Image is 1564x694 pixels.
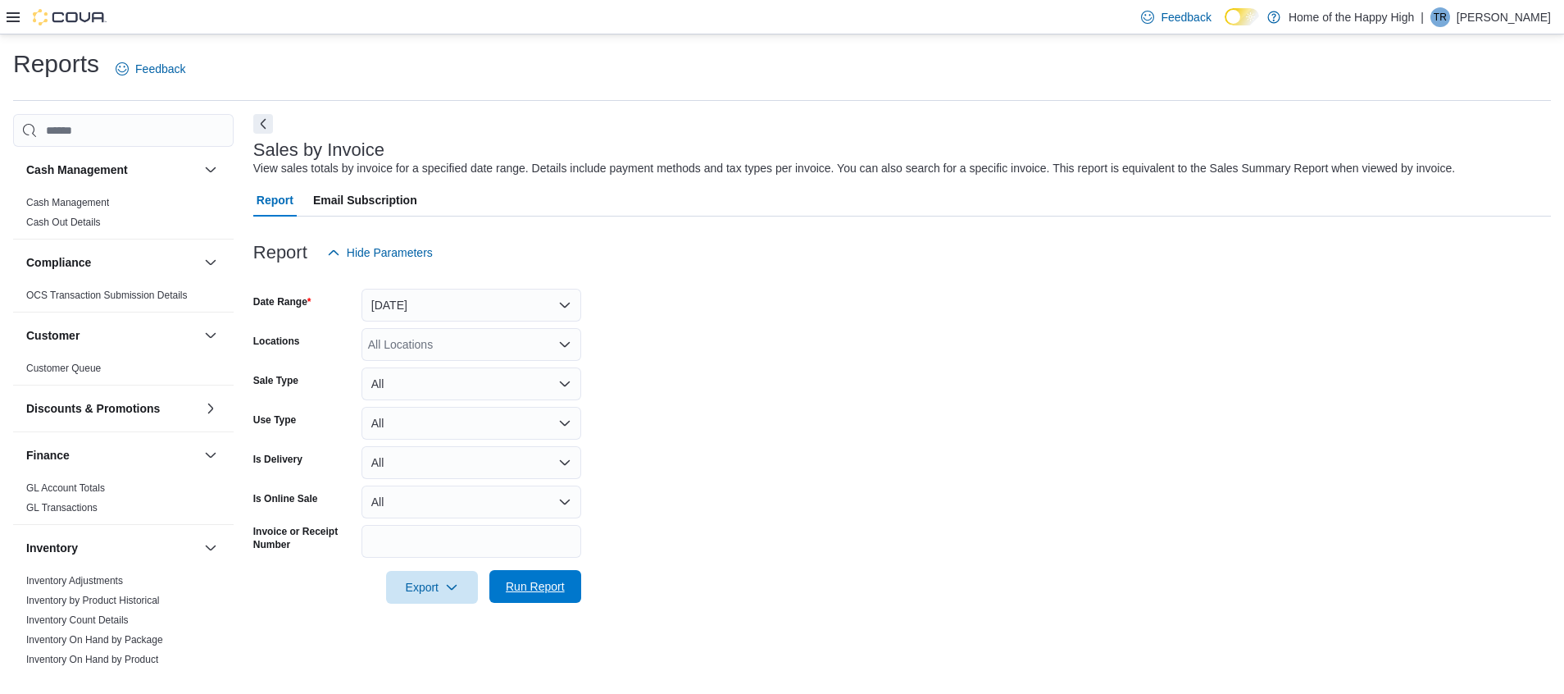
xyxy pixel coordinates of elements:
[361,368,581,400] button: All
[13,193,234,239] div: Cash Management
[26,633,163,646] span: Inventory On Hand by Package
[26,501,98,514] span: GL Transactions
[33,9,107,25] img: Cova
[347,244,433,261] span: Hide Parameters
[1161,9,1211,25] span: Feedback
[201,253,221,272] button: Compliance
[26,363,101,374] a: Customer Queue
[253,525,355,551] label: Invoice or Receipt Number
[26,653,158,666] span: Inventory On Hand by Product
[253,140,384,160] h3: Sales by Invoice
[361,446,581,479] button: All
[253,453,302,466] label: Is Delivery
[1225,8,1259,25] input: Dark Mode
[26,595,160,606] a: Inventory by Product Historical
[13,478,234,524] div: Finance
[321,236,439,269] button: Hide Parameters
[201,445,221,465] button: Finance
[26,217,101,228] a: Cash Out Details
[1434,7,1447,27] span: TR
[257,184,293,217] span: Report
[26,197,109,208] a: Cash Management
[253,413,296,427] label: Use Type
[26,162,198,178] button: Cash Management
[201,538,221,558] button: Inventory
[253,160,1455,177] div: View sales totals by invoice for a specified date range. Details include payment methods and tax ...
[26,482,105,494] a: GL Account Totals
[253,374,298,387] label: Sale Type
[26,540,78,556] h3: Inventory
[26,400,160,417] h3: Discounts & Promotions
[201,160,221,180] button: Cash Management
[135,61,185,77] span: Feedback
[1225,25,1225,26] span: Dark Mode
[26,447,70,463] h3: Finance
[506,578,565,595] span: Run Report
[313,184,417,217] span: Email Subscription
[253,335,300,348] label: Locations
[26,574,123,587] span: Inventory Adjustments
[26,254,91,271] h3: Compliance
[26,290,188,301] a: OCS Transaction Submission Details
[253,492,318,505] label: Is Online Sale
[26,614,129,626] a: Inventory Count Details
[253,114,273,134] button: Next
[201,326,221,345] button: Customer
[1430,7,1450,27] div: Tom Rishaur
[1134,1,1217,34] a: Feedback
[26,289,188,302] span: OCS Transaction Submission Details
[361,407,581,440] button: All
[109,53,192,85] a: Feedback
[26,327,198,344] button: Customer
[26,614,129,627] span: Inventory Count Details
[26,575,123,587] a: Inventory Adjustments
[26,362,101,375] span: Customer Queue
[26,482,105,495] span: GL Account Totals
[26,634,163,646] a: Inventory On Hand by Package
[26,654,158,665] a: Inventory On Hand by Product
[1421,7,1424,27] p: |
[1457,7,1551,27] p: [PERSON_NAME]
[201,399,221,418] button: Discounts & Promotions
[13,285,234,312] div: Compliance
[26,162,128,178] h3: Cash Management
[558,338,571,351] button: Open list of options
[26,254,198,271] button: Compliance
[26,447,198,463] button: Finance
[26,502,98,514] a: GL Transactions
[361,289,581,322] button: [DATE]
[26,540,198,556] button: Inventory
[26,216,101,229] span: Cash Out Details
[13,48,99,80] h1: Reports
[13,358,234,385] div: Customer
[26,594,160,607] span: Inventory by Product Historical
[1289,7,1414,27] p: Home of the Happy High
[386,571,478,604] button: Export
[253,295,311,308] label: Date Range
[489,570,581,603] button: Run Report
[26,327,80,344] h3: Customer
[253,243,307,263] h3: Report
[26,400,198,417] button: Discounts & Promotions
[396,571,468,604] span: Export
[26,196,109,209] span: Cash Management
[361,486,581,518] button: All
